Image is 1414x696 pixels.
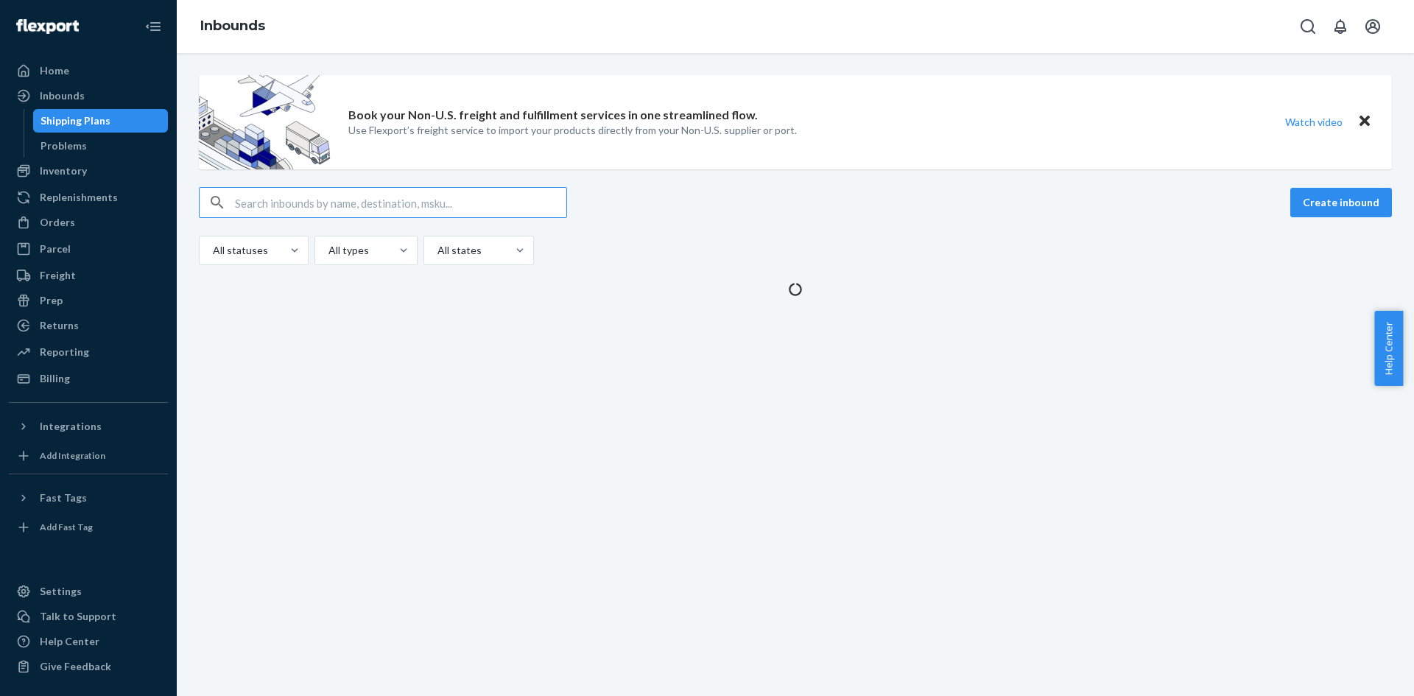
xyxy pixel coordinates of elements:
[9,211,168,234] a: Orders
[40,419,102,434] div: Integrations
[9,486,168,510] button: Fast Tags
[40,659,111,674] div: Give Feedback
[348,123,797,138] p: Use Flexport’s freight service to import your products directly from your Non-U.S. supplier or port.
[40,609,116,624] div: Talk to Support
[9,655,168,678] button: Give Feedback
[9,630,168,653] a: Help Center
[40,345,89,359] div: Reporting
[189,5,277,48] ol: breadcrumbs
[9,340,168,364] a: Reporting
[9,289,168,312] a: Prep
[9,84,168,108] a: Inbounds
[1290,188,1392,217] button: Create inbound
[40,293,63,308] div: Prep
[9,264,168,287] a: Freight
[9,415,168,438] button: Integrations
[348,107,758,124] p: Book your Non-U.S. freight and fulfillment services in one streamlined flow.
[1293,12,1323,41] button: Open Search Box
[9,186,168,209] a: Replenishments
[16,19,79,34] img: Flexport logo
[40,584,82,599] div: Settings
[40,164,87,178] div: Inventory
[40,371,70,386] div: Billing
[436,243,437,258] input: All states
[9,580,168,603] a: Settings
[40,521,93,533] div: Add Fast Tag
[9,367,168,390] a: Billing
[1326,12,1355,41] button: Open notifications
[40,449,105,462] div: Add Integration
[40,242,71,256] div: Parcel
[41,138,87,153] div: Problems
[1374,311,1403,386] button: Help Center
[40,268,76,283] div: Freight
[41,113,110,128] div: Shipping Plans
[138,12,168,41] button: Close Navigation
[1358,12,1387,41] button: Open account menu
[40,88,85,103] div: Inbounds
[40,491,87,505] div: Fast Tags
[9,605,168,628] a: Talk to Support
[211,243,213,258] input: All statuses
[33,109,169,133] a: Shipping Plans
[40,634,99,649] div: Help Center
[1276,111,1352,133] button: Watch video
[40,215,75,230] div: Orders
[9,516,168,539] a: Add Fast Tag
[327,243,328,258] input: All types
[40,190,118,205] div: Replenishments
[9,314,168,337] a: Returns
[235,188,566,217] input: Search inbounds by name, destination, msku...
[9,159,168,183] a: Inventory
[1355,111,1374,133] button: Close
[200,18,265,34] a: Inbounds
[40,63,69,78] div: Home
[33,134,169,158] a: Problems
[40,318,79,333] div: Returns
[9,444,168,468] a: Add Integration
[9,237,168,261] a: Parcel
[9,59,168,82] a: Home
